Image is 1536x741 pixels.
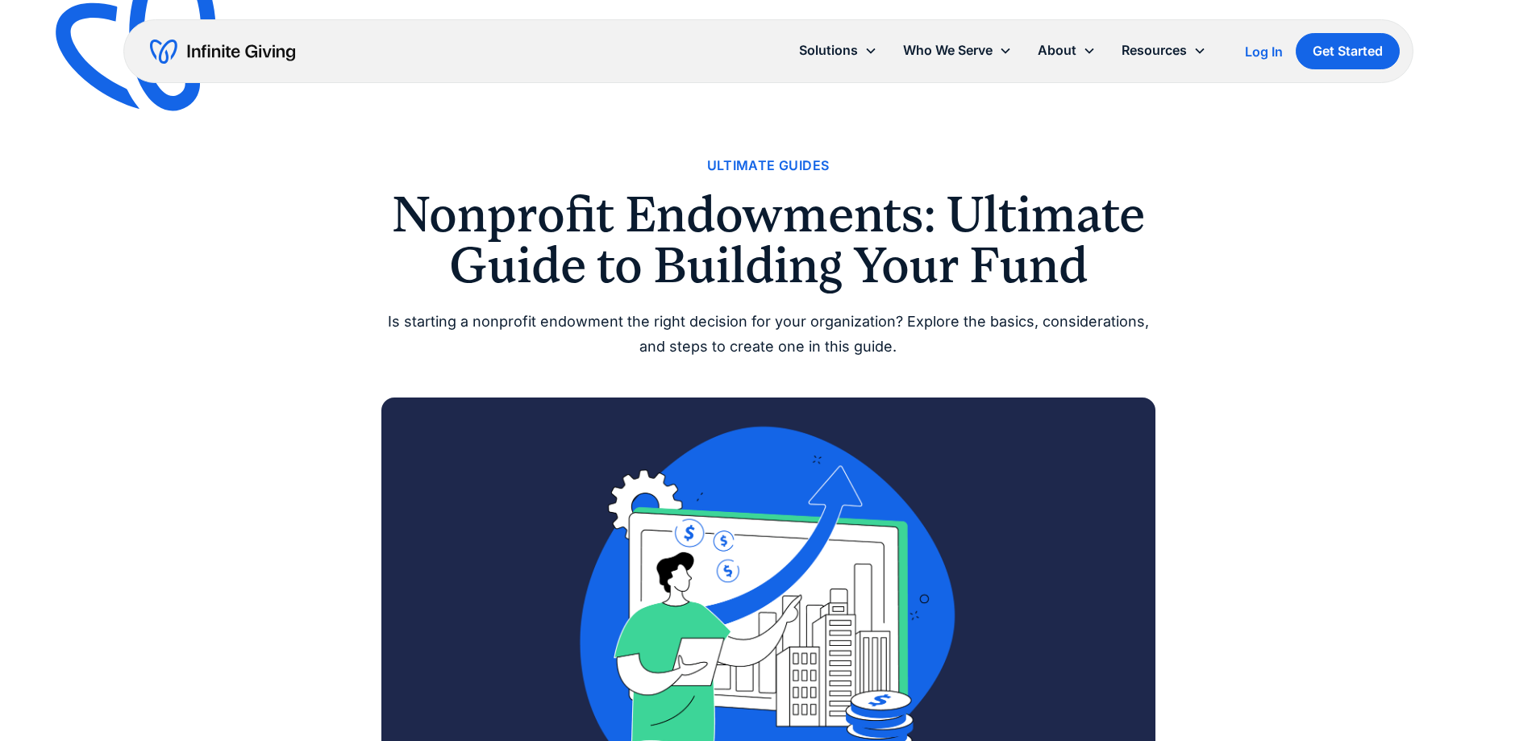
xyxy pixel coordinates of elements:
[1109,33,1219,68] div: Resources
[381,189,1155,290] h1: Nonprofit Endowments: Ultimate Guide to Building Your Fund
[1296,33,1400,69] a: Get Started
[786,33,890,68] div: Solutions
[890,33,1025,68] div: Who We Serve
[1245,42,1283,61] a: Log In
[1245,45,1283,58] div: Log In
[1038,40,1076,61] div: About
[150,39,295,65] a: home
[903,40,993,61] div: Who We Serve
[381,310,1155,359] div: Is starting a nonprofit endowment the right decision for your organization? Explore the basics, c...
[1025,33,1109,68] div: About
[1122,40,1187,61] div: Resources
[707,155,830,177] a: Ultimate Guides
[799,40,858,61] div: Solutions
